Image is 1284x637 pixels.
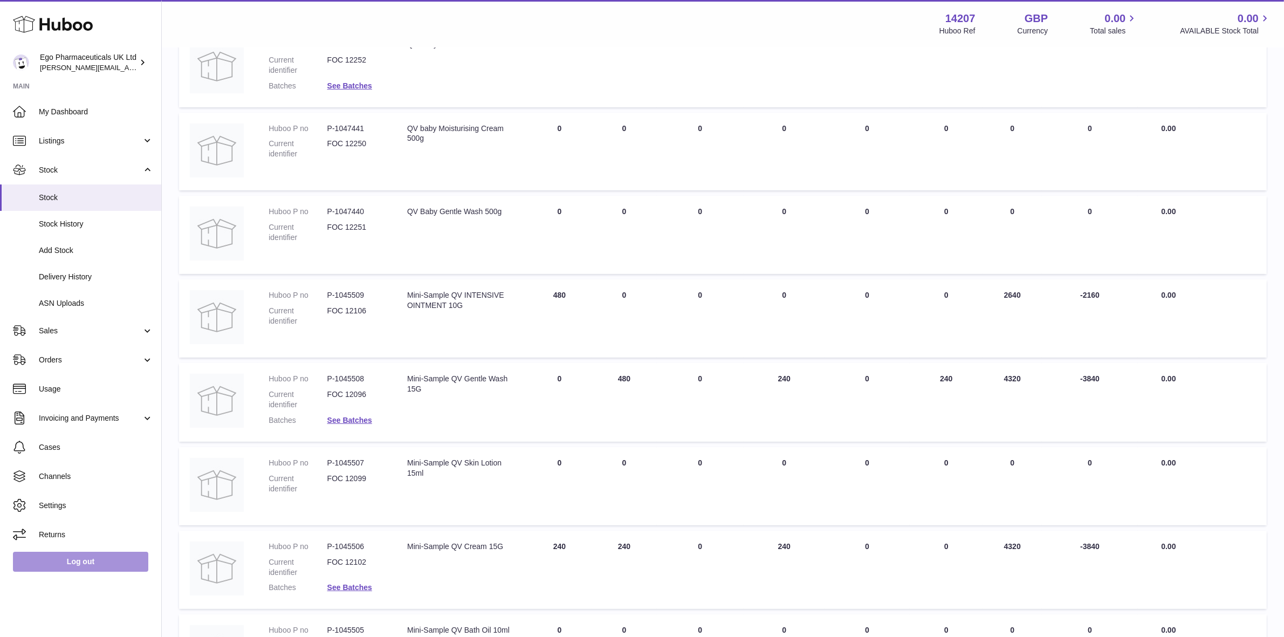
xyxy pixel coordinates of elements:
dd: P-1045505 [327,625,386,635]
td: 0 [910,531,983,609]
span: [PERSON_NAME][EMAIL_ADDRESS][PERSON_NAME][DOMAIN_NAME] [40,63,274,72]
td: 0 [1042,447,1138,525]
a: See Batches [327,81,372,90]
td: 0 [657,447,744,525]
img: product image [190,290,244,344]
td: 24 [910,29,983,107]
span: AVAILABLE Stock Total [1180,26,1271,36]
dt: Huboo P no [269,374,327,384]
dd: P-1047441 [327,124,386,134]
td: -3840 [1042,363,1138,442]
div: QV baby Moisturising Cream 500g [407,124,516,144]
dd: P-1045508 [327,374,386,384]
td: 4320 [983,363,1042,442]
span: Orders [39,355,142,365]
span: Total sales [1090,26,1138,36]
td: 0 [592,447,657,525]
td: 0 [910,113,983,191]
td: 0 [527,447,592,525]
td: 0 [744,447,825,525]
td: 0 [744,196,825,274]
strong: GBP [1025,11,1048,26]
dd: FOC 12099 [327,474,386,494]
td: 24 [592,29,657,107]
td: 24 [1042,29,1138,107]
span: 0.00 [1161,207,1176,216]
span: Delivery History [39,272,153,282]
dt: Huboo P no [269,290,327,300]
span: Invoicing and Payments [39,413,142,423]
td: 0 [1042,196,1138,274]
td: 0 [910,279,983,358]
img: product image [190,542,244,595]
a: See Batches [327,583,372,592]
span: Stock [39,193,153,203]
td: 0 [744,29,825,107]
td: 240 [592,531,657,609]
img: product image [190,374,244,428]
td: 0 [983,447,1042,525]
div: Mini-Sample QV INTENSIVE OINTMENT 10G [407,290,516,311]
td: 480 [592,363,657,442]
div: Currency [1018,26,1048,36]
td: 0 [592,279,657,358]
span: Add Stock [39,245,153,256]
dt: Current identifier [269,139,327,159]
td: 0 [592,113,657,191]
div: QV Baby Gentle Wash 500g [407,207,516,217]
td: 0 [592,196,657,274]
span: 0 [865,542,869,551]
dt: Huboo P no [269,625,327,635]
span: 0 [865,291,869,299]
dd: FOC 12251 [327,222,386,243]
span: Settings [39,501,153,511]
dt: Batches [269,583,327,593]
td: 0 [527,29,592,107]
dd: FOC 12102 [327,557,386,578]
dd: P-1045506 [327,542,386,552]
span: 0.00 [1161,626,1176,634]
span: 0 [865,458,869,467]
span: 0.00 [1105,11,1126,26]
span: 0 [865,207,869,216]
span: ASN Uploads [39,298,153,309]
td: 2640 [983,279,1042,358]
dt: Huboo P no [269,124,327,134]
td: 0 [983,113,1042,191]
div: Mini-Sample QV Gentle Wash 15G [407,374,516,394]
span: Sales [39,326,142,336]
dt: Current identifier [269,557,327,578]
td: 0 [657,196,744,274]
dt: Huboo P no [269,542,327,552]
a: See Batches [327,416,372,424]
dd: FOC 12250 [327,139,386,159]
dt: Batches [269,81,327,91]
span: Returns [39,530,153,540]
td: 0 [657,279,744,358]
td: 240 [527,531,592,609]
td: 480 [527,279,592,358]
td: 240 [910,363,983,442]
td: 0 [744,113,825,191]
dd: P-1047440 [327,207,386,217]
dt: Current identifier [269,474,327,494]
img: jane.bates@egopharm.com [13,54,29,71]
dd: P-1045507 [327,458,386,468]
img: product image [190,458,244,512]
dt: Huboo P no [269,207,327,217]
span: 0.00 [1161,374,1176,383]
span: 0.00 [1161,458,1176,467]
td: 0 [527,363,592,442]
span: Listings [39,136,142,146]
span: Cases [39,442,153,453]
td: 4320 [983,531,1042,609]
td: 0 [527,113,592,191]
span: Channels [39,471,153,482]
div: Ego Pharmaceuticals UK Ltd [40,52,137,73]
td: 0 [527,196,592,274]
td: 0 [657,113,744,191]
dd: FOC 12106 [327,306,386,326]
td: 0 [910,196,983,274]
a: Log out [13,552,148,571]
span: 0.00 [1161,542,1176,551]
